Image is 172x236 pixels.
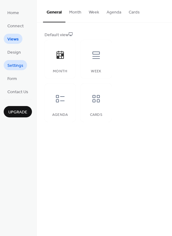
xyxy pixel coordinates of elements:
div: Cards [87,113,105,117]
a: Contact Us [4,86,32,97]
button: Upgrade [4,106,32,117]
div: Agenda [51,113,69,117]
a: Settings [4,60,27,70]
span: Form [7,76,17,82]
span: Settings [7,63,23,69]
span: Home [7,10,19,16]
div: Week [87,69,105,74]
span: Contact Us [7,89,28,95]
a: Design [4,47,25,57]
a: Connect [4,21,27,31]
span: Connect [7,23,24,29]
div: Month [51,69,69,74]
span: Design [7,49,21,56]
a: Views [4,34,22,44]
span: Views [7,36,19,43]
a: Home [4,7,23,17]
span: Upgrade [8,109,27,116]
div: Default view [45,32,163,38]
a: Form [4,73,21,83]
